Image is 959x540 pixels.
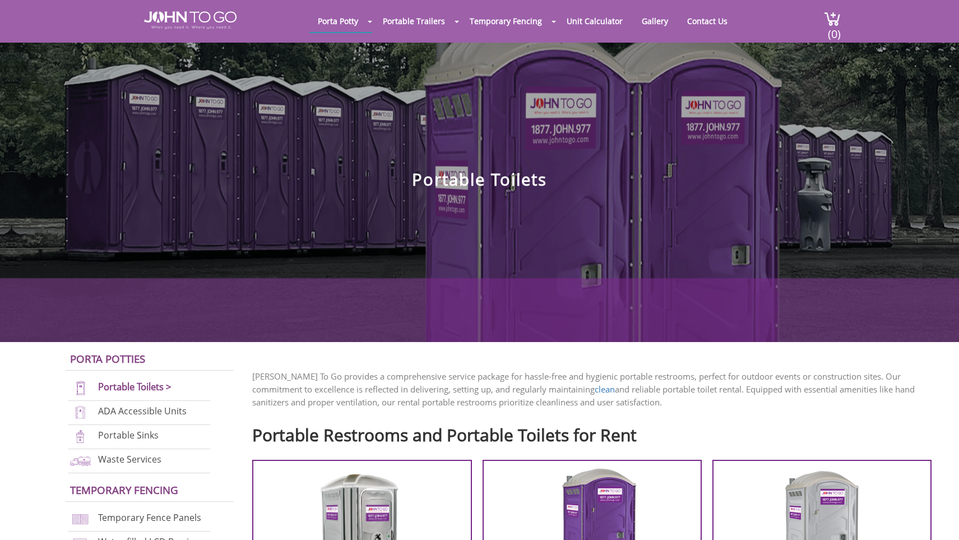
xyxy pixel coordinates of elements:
[558,10,631,32] a: Unit Calculator
[144,11,237,29] img: JOHN to go
[98,454,161,466] a: Waste Services
[679,10,736,32] a: Contact Us
[98,430,159,442] a: Portable Sinks
[98,380,172,393] a: Portable Toilets >
[824,11,841,26] img: cart a
[595,384,615,395] a: clean
[252,420,942,444] h2: Portable Restrooms and Portable Toilets for Rent
[98,405,187,417] a: ADA Accessible Units
[914,495,959,540] button: Live Chat
[68,381,92,396] img: portable-toilets-new.png
[374,10,453,32] a: Portable Trailers
[70,352,145,366] a: Porta Potties
[309,10,367,32] a: Porta Potty
[68,405,92,420] img: ADA-units-new.png
[461,10,550,32] a: Temporary Fencing
[68,429,92,444] img: portable-sinks-new.png
[68,453,92,468] img: waste-services-new.png
[633,10,677,32] a: Gallery
[252,370,942,409] p: [PERSON_NAME] To Go provides a comprehensive service package for hassle-free and hygienic portabl...
[827,17,841,41] span: (0)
